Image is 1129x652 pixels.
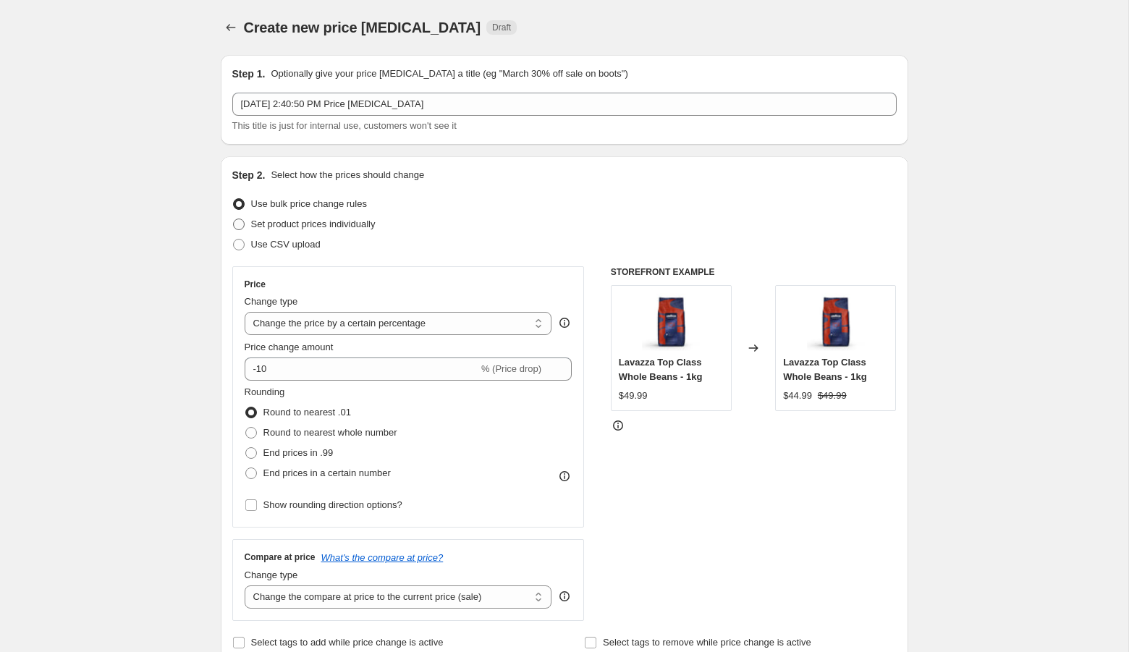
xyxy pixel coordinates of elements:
div: $49.99 [619,389,648,403]
strike: $49.99 [818,389,847,403]
span: Change type [245,296,298,307]
span: Set product prices individually [251,219,376,229]
h6: STOREFRONT EXAMPLE [611,266,897,278]
span: Lavazza Top Class Whole Beans - 1kg [783,357,867,382]
span: % (Price drop) [481,363,541,374]
span: Round to nearest .01 [263,407,351,418]
p: Optionally give your price [MEDICAL_DATA] a title (eg "March 30% off sale on boots") [271,67,627,81]
span: Price change amount [245,342,334,352]
span: Show rounding direction options? [263,499,402,510]
h3: Price [245,279,266,290]
span: Rounding [245,386,285,397]
img: lavazza-top-class-whole-beans-1kglavazza-917797_80x.jpg [807,293,865,351]
span: Create new price [MEDICAL_DATA] [244,20,481,35]
span: Lavazza Top Class Whole Beans - 1kg [619,357,703,382]
span: Use bulk price change rules [251,198,367,209]
span: End prices in a certain number [263,467,391,478]
span: This title is just for internal use, customers won't see it [232,120,457,131]
span: Use CSV upload [251,239,321,250]
span: Change type [245,570,298,580]
div: help [557,316,572,330]
p: Select how the prices should change [271,168,424,182]
button: Price change jobs [221,17,241,38]
h2: Step 1. [232,67,266,81]
button: What's the compare at price? [321,552,444,563]
img: lavazza-top-class-whole-beans-1kglavazza-917797_80x.jpg [642,293,700,351]
input: 30% off holiday sale [232,93,897,116]
span: Draft [492,22,511,33]
div: $44.99 [783,389,812,403]
span: Round to nearest whole number [263,427,397,438]
span: Select tags to remove while price change is active [603,637,811,648]
h3: Compare at price [245,551,316,563]
h2: Step 2. [232,168,266,182]
span: End prices in .99 [263,447,334,458]
div: help [557,589,572,604]
input: -15 [245,357,478,381]
span: Select tags to add while price change is active [251,637,444,648]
